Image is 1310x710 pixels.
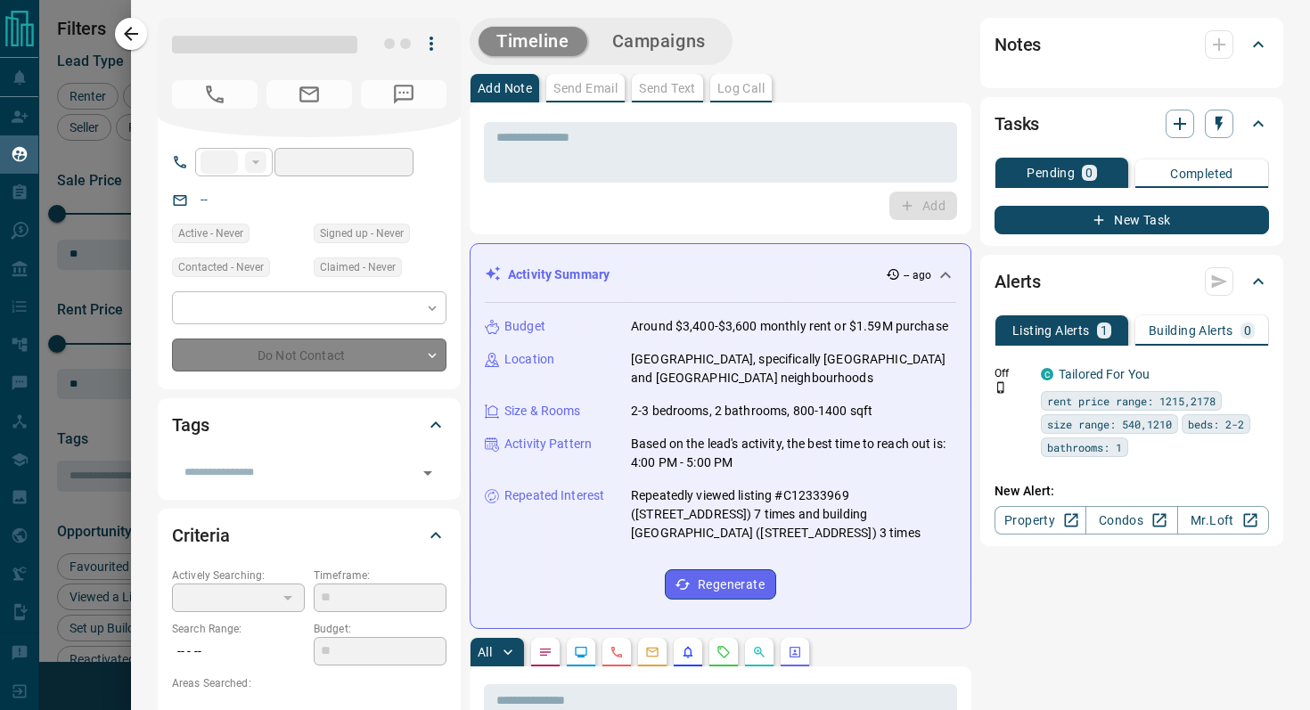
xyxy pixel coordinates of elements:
p: 2-3 bedrooms, 2 bathrooms, 800-1400 sqft [631,402,872,420]
button: Timeline [479,27,587,56]
a: Condos [1085,506,1177,535]
p: Areas Searched: [172,675,446,691]
p: 0 [1244,324,1251,337]
svg: Opportunities [752,645,766,659]
div: Alerts [995,260,1269,303]
p: 1 [1101,324,1108,337]
span: rent price range: 1215,2178 [1047,392,1216,410]
p: Add Note [478,82,532,94]
p: Budget [504,317,545,336]
div: Tags [172,404,446,446]
p: -- ago [904,267,931,283]
p: Activity Pattern [504,435,592,453]
span: No Email [266,80,352,109]
svg: Notes [538,645,553,659]
svg: Emails [645,645,659,659]
h2: Notes [995,30,1041,59]
button: Regenerate [665,569,776,600]
p: Actively Searching: [172,567,305,584]
span: beds: 2-2 [1188,415,1244,433]
svg: Listing Alerts [681,645,695,659]
p: Timeframe: [314,567,446,584]
p: Size & Rooms [504,402,581,420]
p: Location [504,350,554,369]
p: Activity Summary [508,265,610,284]
button: Open [415,461,440,486]
p: 0 [1085,167,1093,179]
p: Building Alerts [1149,324,1233,337]
p: Repeatedly viewed listing #C12333969 ([STREET_ADDRESS]) 7 times and building [GEOGRAPHIC_DATA] ([... [631,486,956,543]
span: No Number [361,80,446,109]
a: Tailored For You [1059,367,1150,381]
p: Pending [1027,167,1075,179]
div: Notes [995,23,1269,66]
span: Contacted - Never [178,258,264,276]
svg: Agent Actions [788,645,802,659]
span: Claimed - Never [320,258,396,276]
svg: Requests [716,645,731,659]
span: Active - Never [178,224,243,242]
a: -- [201,192,208,207]
p: All [478,646,492,658]
svg: Lead Browsing Activity [574,645,588,659]
svg: Push Notification Only [995,381,1007,394]
svg: Calls [610,645,624,659]
div: Tasks [995,102,1269,145]
p: -- - -- [172,637,305,666]
p: Repeated Interest [504,486,604,505]
span: Signed up - Never [320,224,404,242]
p: [GEOGRAPHIC_DATA], specifically [GEOGRAPHIC_DATA] and [GEOGRAPHIC_DATA] neighbourhoods [631,350,956,388]
div: condos.ca [1041,368,1053,380]
p: New Alert: [995,482,1269,501]
span: size range: 540,1210 [1047,415,1172,433]
span: bathrooms: 1 [1047,438,1122,456]
div: Do Not Contact [172,339,446,371]
a: Mr.Loft [1177,506,1269,535]
span: No Number [172,80,258,109]
div: Criteria [172,514,446,557]
h2: Alerts [995,267,1041,296]
p: Budget: [314,621,446,637]
p: Completed [1170,167,1233,180]
p: Off [995,365,1030,381]
div: Activity Summary-- ago [485,258,956,291]
p: Based on the lead's activity, the best time to reach out is: 4:00 PM - 5:00 PM [631,435,956,472]
p: Around $3,400-$3,600 monthly rent or $1.59M purchase [631,317,948,336]
p: Listing Alerts [1012,324,1090,337]
a: Property [995,506,1086,535]
button: Campaigns [594,27,724,56]
p: Search Range: [172,621,305,637]
h2: Tags [172,411,209,439]
h2: Criteria [172,521,230,550]
button: New Task [995,206,1269,234]
h2: Tasks [995,110,1039,138]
